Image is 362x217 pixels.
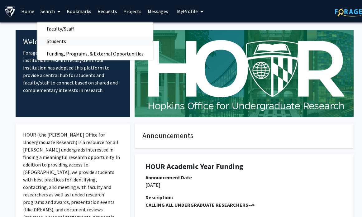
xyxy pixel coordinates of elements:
[145,202,248,208] u: CALLING ALL UNDERGRADUATE RESEARCHERS
[37,35,75,47] span: Students
[135,30,354,117] img: Cover Image
[145,162,343,171] h1: HOUR Academic Year Funding
[145,0,171,22] a: Messages
[37,24,153,33] a: Faculty/Staff
[94,0,120,22] a: Requests
[145,181,343,189] p: [DATE]
[5,189,26,212] iframe: Chat
[37,49,153,58] a: Funding, Programs, & External Opportunities
[145,194,343,201] div: Description:
[142,131,346,140] h4: Announcements
[145,202,255,208] strong: -->
[5,6,16,17] img: Johns Hopkins University Logo
[23,37,122,46] h4: Welcome to ForagerOne
[18,0,37,22] a: Home
[37,0,64,22] a: Search
[177,8,198,14] span: My Profile
[145,174,343,181] div: Announcement Date
[37,36,153,46] a: Students
[37,47,153,60] span: Funding, Programs, & External Opportunities
[120,0,145,22] a: Projects
[37,22,83,35] span: Faculty/Staff
[23,49,122,94] p: ForagerOne provides an entry point into our institution’s research ecosystem. Your institution ha...
[64,0,94,22] a: Bookmarks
